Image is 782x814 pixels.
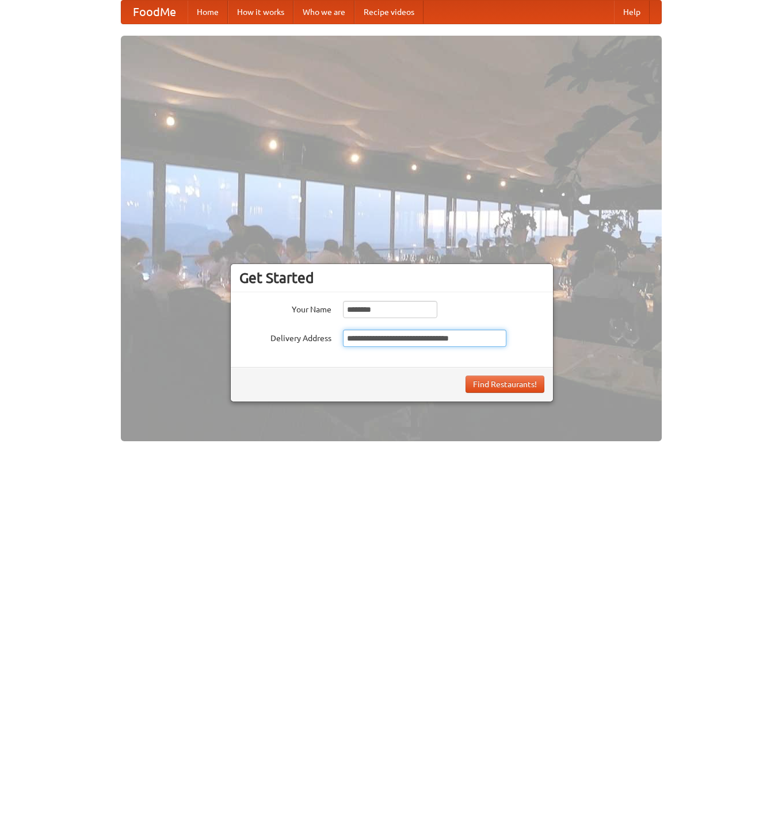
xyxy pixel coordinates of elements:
a: FoodMe [121,1,188,24]
a: How it works [228,1,293,24]
h3: Get Started [239,269,544,286]
a: Home [188,1,228,24]
label: Your Name [239,301,331,315]
a: Recipe videos [354,1,424,24]
label: Delivery Address [239,330,331,344]
a: Help [614,1,650,24]
a: Who we are [293,1,354,24]
button: Find Restaurants! [466,376,544,393]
